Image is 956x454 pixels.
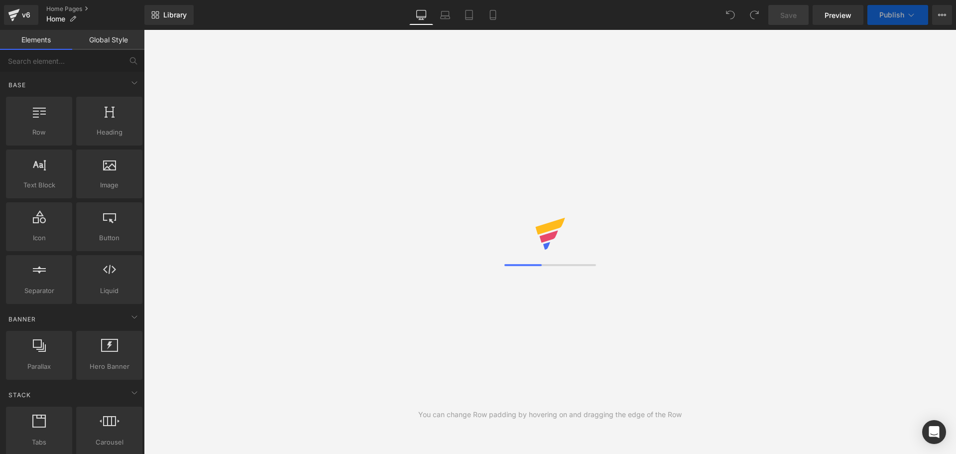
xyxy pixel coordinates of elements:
button: Redo [744,5,764,25]
span: Row [9,127,69,138]
span: Home [46,15,65,23]
a: Desktop [409,5,433,25]
span: Carousel [79,437,139,448]
span: Separator [9,286,69,296]
a: Tablet [457,5,481,25]
a: Global Style [72,30,144,50]
span: Publish [879,11,904,19]
div: You can change Row padding by hovering on and dragging the edge of the Row [418,409,682,420]
span: Image [79,180,139,190]
div: v6 [20,8,32,21]
span: Button [79,233,139,243]
a: Mobile [481,5,505,25]
span: Icon [9,233,69,243]
span: Text Block [9,180,69,190]
span: Library [163,10,187,19]
a: New Library [144,5,194,25]
span: Hero Banner [79,361,139,372]
span: Base [7,80,27,90]
span: Stack [7,390,32,400]
button: Undo [720,5,740,25]
button: Publish [867,5,928,25]
a: v6 [4,5,38,25]
span: Save [780,10,797,20]
a: Preview [813,5,863,25]
a: Home Pages [46,5,144,13]
button: More [932,5,952,25]
span: Liquid [79,286,139,296]
a: Laptop [433,5,457,25]
span: Parallax [9,361,69,372]
span: Heading [79,127,139,138]
span: Tabs [9,437,69,448]
span: Preview [825,10,851,20]
div: Open Intercom Messenger [922,420,946,444]
span: Banner [7,314,37,324]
